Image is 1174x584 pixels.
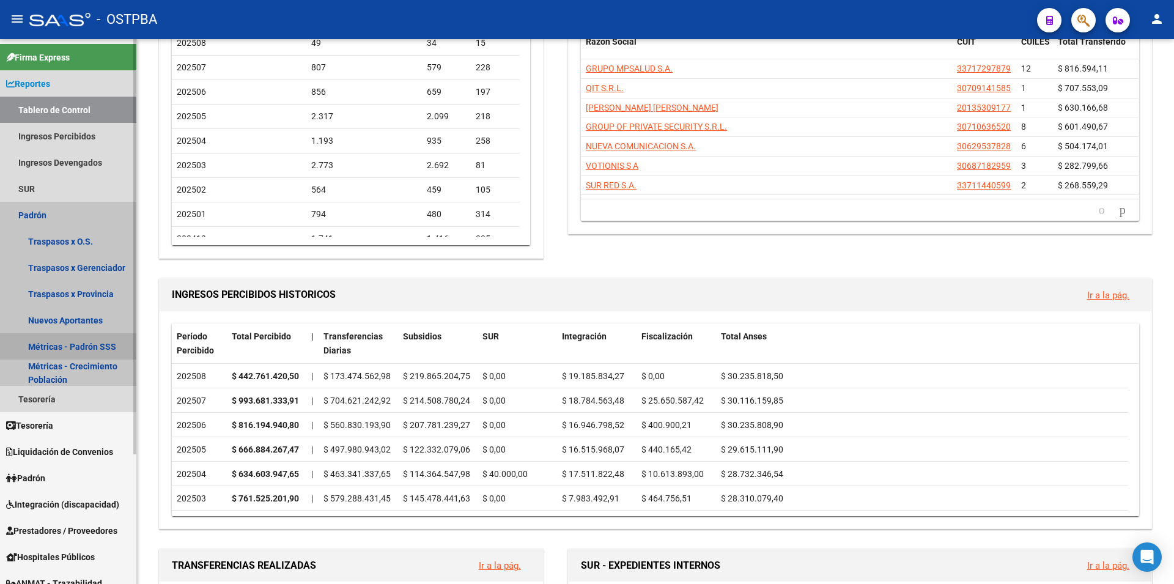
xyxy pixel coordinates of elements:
strong: $ 761.525.201,90 [232,493,299,503]
div: 228 [476,61,515,75]
datatable-header-cell: Total Anses [716,323,1128,364]
div: 794 [311,207,418,221]
span: $ 440.165,42 [641,445,692,454]
span: Reportes [6,77,50,91]
datatable-header-cell: Total Percibido [227,323,306,364]
div: 314 [476,207,515,221]
span: Integración (discapacidad) [6,498,119,511]
span: Prestadores / Proveedores [6,524,117,538]
span: | [311,469,313,479]
datatable-header-cell: Integración [557,323,637,364]
span: 20135309177 [957,103,1011,113]
span: $ 0,00 [641,371,665,381]
span: SUR - EXPEDIENTES INTERNOS [581,560,720,571]
span: $ 0,00 [482,371,506,381]
span: CUILES [1021,37,1050,46]
datatable-header-cell: Período Percibido [172,323,227,364]
div: 202507 [177,394,222,408]
span: $ 122.332.079,06 [403,445,470,454]
span: Período Percibido [177,331,214,355]
span: Padrón [6,471,45,485]
div: 15 [476,36,515,50]
button: Ir a la pág. [469,554,531,577]
div: 197 [476,85,515,99]
strong: $ 666.884.267,47 [232,445,299,454]
span: $ 601.490,67 [1058,122,1108,131]
strong: $ 816.194.940,80 [232,420,299,430]
datatable-header-cell: Subsidios [398,323,478,364]
div: 579 [427,61,466,75]
span: $ 114.364.547,98 [403,469,470,479]
span: $ 214.508.780,24 [403,396,470,405]
span: $ 25.650.587,42 [641,396,704,405]
div: 34 [427,36,466,50]
span: [PERSON_NAME] [PERSON_NAME] [586,103,718,113]
span: 202505 [177,111,206,121]
button: Ir a la pág. [1077,284,1139,306]
span: 30709141585 [957,83,1011,93]
span: VOTIONIS S A [586,161,638,171]
span: 1 [1021,83,1026,93]
span: Razón Social [586,37,637,46]
span: $ 268.559,29 [1058,180,1108,190]
div: 202508 [177,369,222,383]
span: INGRESOS PERCIBIDOS HISTORICOS [172,289,336,300]
div: 856 [311,85,418,99]
div: 81 [476,158,515,172]
span: SUR [482,331,499,341]
strong: $ 442.761.420,50 [232,371,299,381]
span: Subsidios [403,331,441,341]
span: NUEVA COMUNICACION S.A. [586,141,696,151]
span: $ 173.474.562,98 [323,371,391,381]
span: | [311,420,313,430]
span: $ 29.615.111,90 [721,445,783,454]
div: 1.193 [311,134,418,148]
span: SUR RED S.A. [586,180,637,190]
div: 258 [476,134,515,148]
span: Hospitales Públicos [6,550,95,564]
span: Total Anses [721,331,767,341]
span: $ 0,00 [482,445,506,454]
span: $ 497.980.943,02 [323,445,391,454]
datatable-header-cell: | [306,323,319,364]
div: 2.692 [427,158,466,172]
span: $ 579.288.431,45 [323,493,391,503]
div: 659 [427,85,466,99]
span: GROUP OF PRIVATE SECURITY S.R.L. [586,122,727,131]
span: $ 10.613.893,00 [641,469,704,479]
span: Integración [562,331,607,341]
span: $ 0,00 [482,420,506,430]
span: 8 [1021,122,1026,131]
span: 6 [1021,141,1026,151]
span: 2 [1021,180,1026,190]
div: 202505 [177,443,222,457]
strong: $ 993.681.333,91 [232,396,299,405]
span: 202508 [177,38,206,48]
button: Ir a la pág. [1077,554,1139,577]
span: $ 17.511.822,48 [562,469,624,479]
div: 2.099 [427,109,466,124]
span: 202412 [177,234,206,243]
span: | [311,371,313,381]
span: $ 40.000,00 [482,469,528,479]
div: 218 [476,109,515,124]
span: TRANSFERENCIAS REALIZADAS [172,560,316,571]
span: Total Transferido [1058,37,1126,46]
span: | [311,396,313,405]
span: QIT S.R.L. [586,83,624,93]
div: 459 [427,183,466,197]
span: 202503 [177,160,206,170]
span: $ 704.621.242,92 [323,396,391,405]
div: 202506 [177,418,222,432]
span: $ 19.185.834,27 [562,371,624,381]
strong: $ 634.603.947,65 [232,469,299,479]
span: $ 560.830.193,90 [323,420,391,430]
span: 1 [1021,103,1026,113]
span: $ 282.799,66 [1058,161,1108,171]
a: Ir a la pág. [479,560,521,571]
div: 1.741 [311,232,418,246]
datatable-header-cell: Fiscalización [637,323,716,364]
span: 33711440599 [957,180,1011,190]
span: 202502 [177,185,206,194]
datatable-header-cell: Razón Social [581,29,952,69]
